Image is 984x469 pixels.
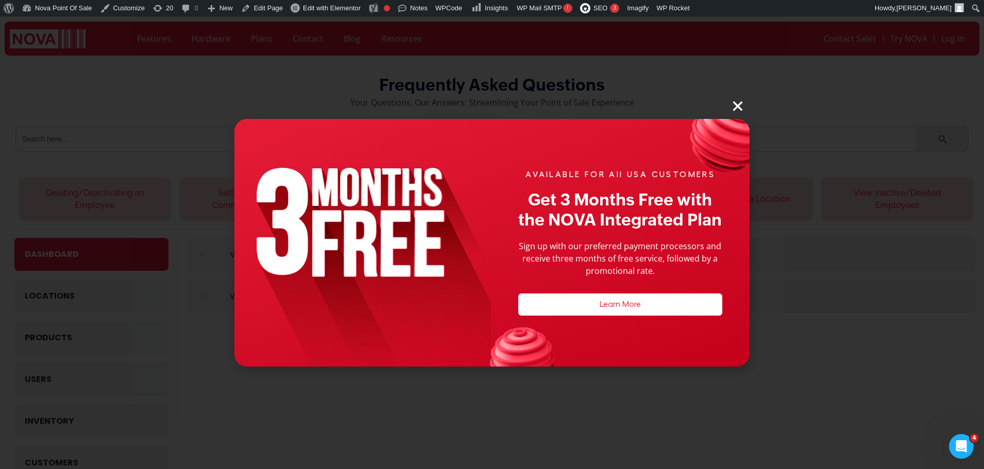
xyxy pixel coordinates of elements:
span: [PERSON_NAME] [896,4,952,12]
a: Learn More [600,300,641,308]
span: ! [563,4,572,13]
h2: Get 3 Months Free with the NOVA Integrated Plan [518,190,722,230]
span: SEO [593,4,607,12]
span: Edit with Elementor [303,4,361,12]
span: Insights [485,4,508,12]
p: Sign up with our preferred payment processors and receive three months of free service, followed ... [518,240,722,277]
div: 3 [610,4,619,13]
iframe: Intercom live chat [949,434,974,459]
div: Focus keyphrase not set [384,5,390,11]
span: 4 [970,434,978,442]
a: Close [731,99,750,113]
h2: AVAILABLE FOR All USA CUSTOMERS [525,170,715,180]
